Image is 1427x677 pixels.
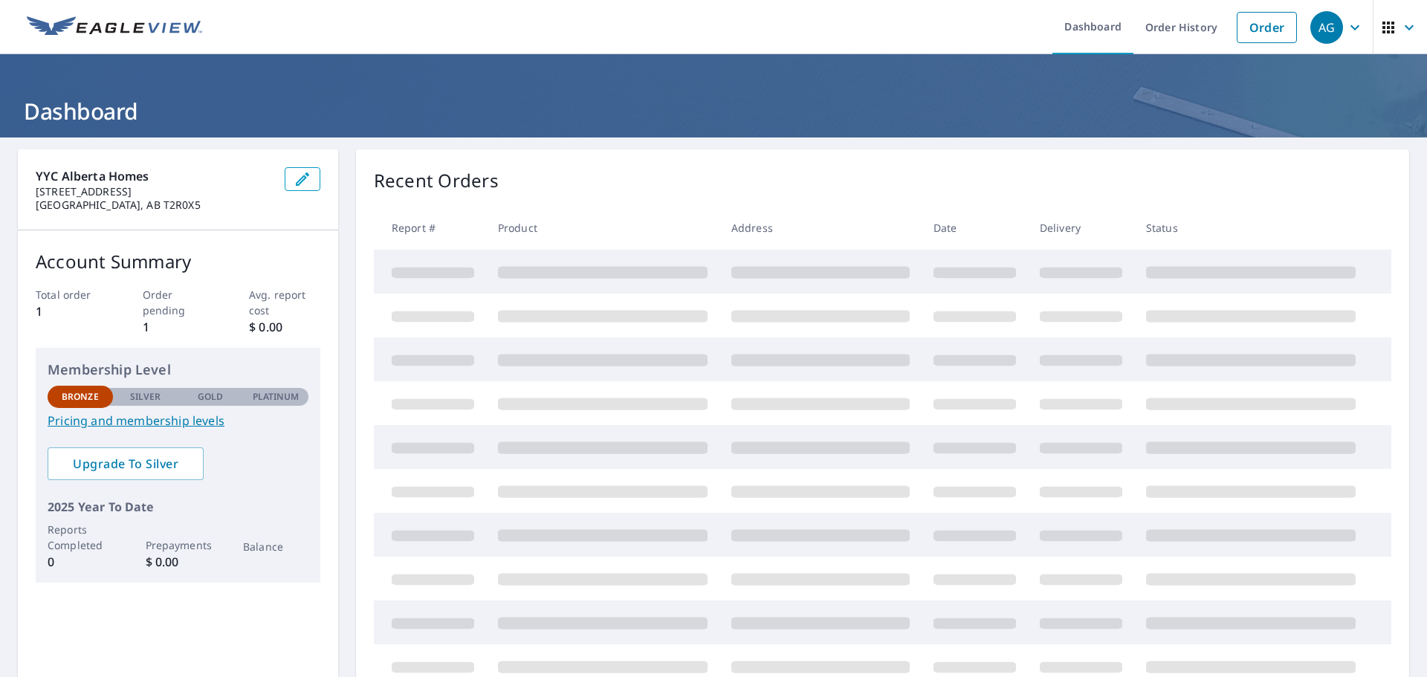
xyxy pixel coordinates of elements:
[62,390,99,404] p: Bronze
[719,206,922,250] th: Address
[1134,206,1368,250] th: Status
[48,412,308,430] a: Pricing and membership levels
[374,167,499,194] p: Recent Orders
[143,287,214,318] p: Order pending
[48,522,113,553] p: Reports Completed
[374,206,486,250] th: Report #
[27,16,202,39] img: EV Logo
[48,498,308,516] p: 2025 Year To Date
[486,206,719,250] th: Product
[130,390,161,404] p: Silver
[36,198,273,212] p: [GEOGRAPHIC_DATA], AB T2R0X5
[1028,206,1134,250] th: Delivery
[922,206,1028,250] th: Date
[18,96,1409,126] h1: Dashboard
[249,287,320,318] p: Avg. report cost
[48,553,113,571] p: 0
[243,539,308,554] p: Balance
[36,185,273,198] p: [STREET_ADDRESS]
[143,318,214,336] p: 1
[48,447,204,480] a: Upgrade To Silver
[1310,11,1343,44] div: AG
[36,302,107,320] p: 1
[36,167,273,185] p: YYC Alberta Homes
[1237,12,1297,43] a: Order
[146,553,211,571] p: $ 0.00
[36,287,107,302] p: Total order
[36,248,320,275] p: Account Summary
[146,537,211,553] p: Prepayments
[48,360,308,380] p: Membership Level
[249,318,320,336] p: $ 0.00
[198,390,223,404] p: Gold
[59,456,192,472] span: Upgrade To Silver
[253,390,300,404] p: Platinum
